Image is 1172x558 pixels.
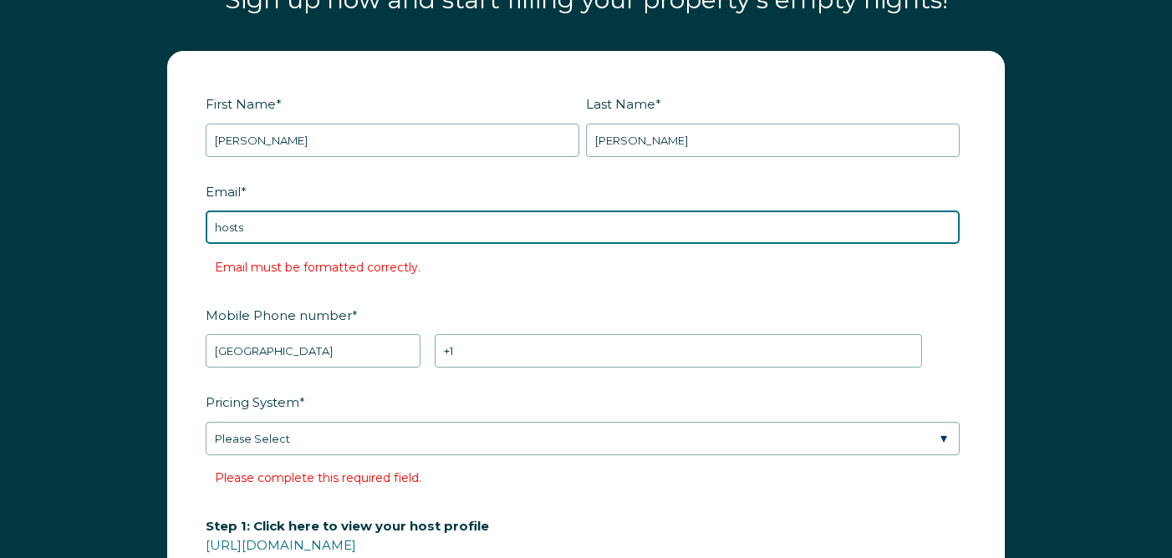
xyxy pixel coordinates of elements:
span: Email [206,179,241,205]
span: Pricing System [206,389,299,415]
span: Mobile Phone number [206,302,352,328]
label: Email must be formatted correctly. [215,260,420,275]
span: Last Name [586,91,655,117]
label: Please complete this required field. [215,470,421,485]
span: Step 1: Click here to view your host profile [206,513,489,539]
a: [URL][DOMAIN_NAME] [206,537,356,553]
span: First Name [206,91,276,117]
